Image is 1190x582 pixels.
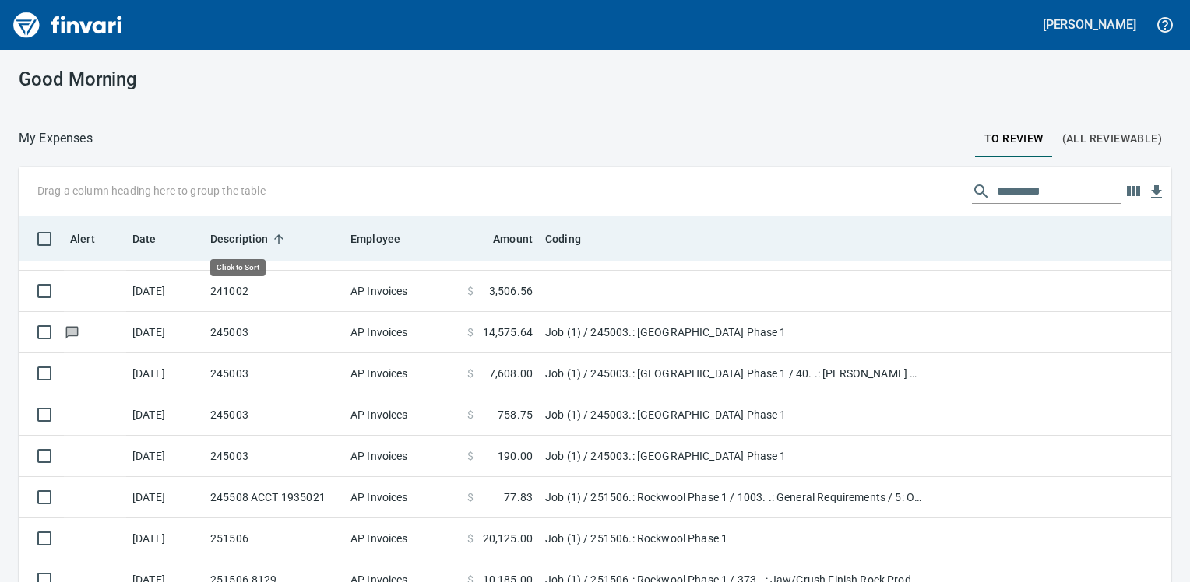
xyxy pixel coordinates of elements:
[37,183,266,198] p: Drag a column heading here to group the table
[498,448,533,464] span: 190.00
[344,312,461,353] td: AP Invoices
[539,394,928,436] td: Job (1) / 245003.: [GEOGRAPHIC_DATA] Phase 1
[539,436,928,477] td: Job (1) / 245003.: [GEOGRAPHIC_DATA] Phase 1
[483,324,533,340] span: 14,575.64
[126,312,204,353] td: [DATE]
[132,230,177,248] span: Date
[545,230,601,248] span: Coding
[467,489,474,505] span: $
[489,283,533,299] span: 3,506.56
[467,407,474,422] span: $
[344,271,461,312] td: AP Invoices
[539,312,928,353] td: Job (1) / 245003.: [GEOGRAPHIC_DATA] Phase 1
[350,230,421,248] span: Employee
[126,271,204,312] td: [DATE]
[473,230,533,248] span: Amount
[493,230,533,248] span: Amount
[64,327,80,337] span: Has messages
[344,353,461,394] td: AP Invoices
[498,407,533,422] span: 758.75
[1121,180,1145,203] button: Choose columns to display
[132,230,157,248] span: Date
[204,477,344,518] td: 245508 ACCT 1935021
[467,531,474,546] span: $
[126,436,204,477] td: [DATE]
[539,518,928,559] td: Job (1) / 251506.: Rockwool Phase 1
[467,448,474,464] span: $
[539,353,928,394] td: Job (1) / 245003.: [GEOGRAPHIC_DATA] Phase 1 / 40. .: [PERSON_NAME] Block Walls / 3: Material
[210,230,269,248] span: Description
[204,518,344,559] td: 251506
[504,489,533,505] span: 77.83
[1145,181,1168,204] button: Download Table
[483,531,533,546] span: 20,125.00
[126,394,204,436] td: [DATE]
[126,477,204,518] td: [DATE]
[545,230,581,248] span: Coding
[467,366,474,381] span: $
[204,353,344,394] td: 245003
[19,129,93,148] nav: breadcrumb
[204,312,344,353] td: 245003
[344,394,461,436] td: AP Invoices
[344,477,461,518] td: AP Invoices
[467,283,474,299] span: $
[467,324,474,340] span: $
[9,6,126,44] img: Finvari
[489,366,533,381] span: 7,608.00
[1043,16,1136,33] h5: [PERSON_NAME]
[204,394,344,436] td: 245003
[70,230,95,248] span: Alert
[19,129,93,148] p: My Expenses
[204,271,344,312] td: 241002
[350,230,400,248] span: Employee
[344,518,461,559] td: AP Invoices
[19,68,378,90] h3: Good Morning
[126,518,204,559] td: [DATE]
[1062,129,1162,149] span: (All Reviewable)
[126,353,204,394] td: [DATE]
[204,436,344,477] td: 245003
[984,129,1044,149] span: To Review
[1039,12,1140,37] button: [PERSON_NAME]
[70,230,115,248] span: Alert
[539,477,928,518] td: Job (1) / 251506.: Rockwool Phase 1 / 1003. .: General Requirements / 5: Other
[344,436,461,477] td: AP Invoices
[210,230,289,248] span: Description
